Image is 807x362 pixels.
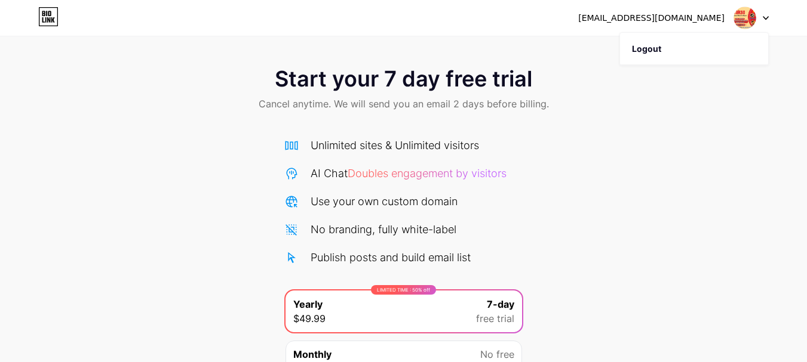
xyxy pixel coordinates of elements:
[311,249,471,265] div: Publish posts and build email list
[311,165,507,181] div: AI Chat
[371,285,436,295] div: LIMITED TIME : 50% off
[348,167,507,180] span: Doubles engagement by visitors
[293,347,332,361] span: Monthly
[476,311,514,326] span: free trial
[293,311,326,326] span: $49.99
[293,297,323,311] span: Yearly
[480,347,514,361] span: No free
[487,297,514,311] span: 7-day
[259,97,549,111] span: Cancel anytime. We will send you an email 2 days before billing.
[620,33,768,65] li: Logout
[734,7,756,29] img: baraksofood
[311,221,456,237] div: No branding, fully white-label
[578,12,725,24] div: [EMAIL_ADDRESS][DOMAIN_NAME]
[311,193,458,209] div: Use your own custom domain
[275,67,532,91] span: Start your 7 day free trial
[311,137,479,153] div: Unlimited sites & Unlimited visitors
